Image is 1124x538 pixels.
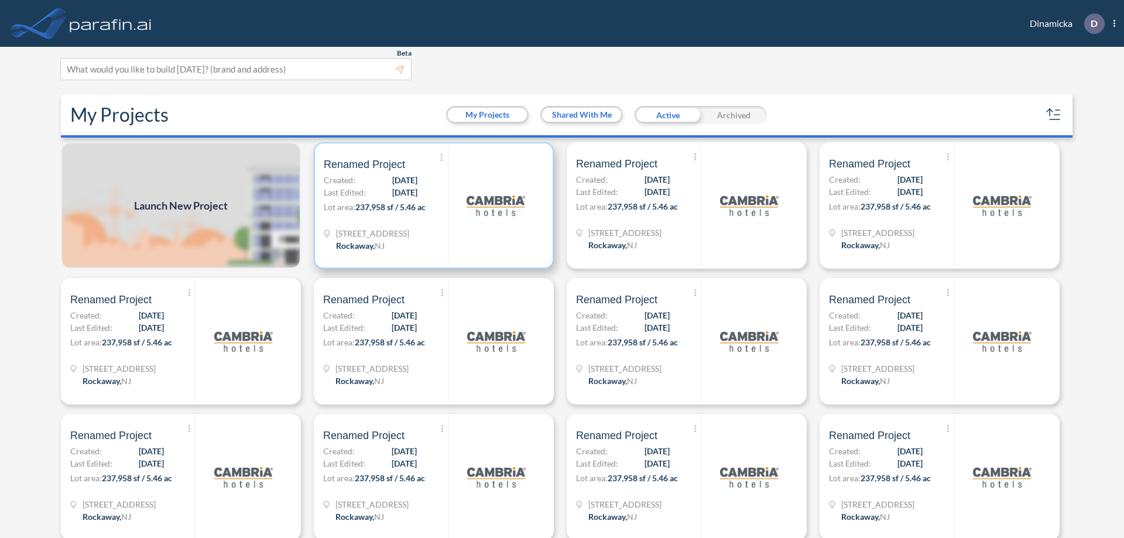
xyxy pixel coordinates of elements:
[635,106,701,124] div: Active
[829,445,861,457] span: Created:
[392,445,417,457] span: [DATE]
[588,239,637,251] div: Rockaway, NJ
[1091,18,1098,29] p: D
[70,473,102,483] span: Lot area:
[324,174,355,186] span: Created:
[841,510,890,523] div: Rockaway, NJ
[897,186,923,198] span: [DATE]
[880,376,890,386] span: NJ
[576,429,657,443] span: Renamed Project
[324,202,355,212] span: Lot area:
[392,457,417,470] span: [DATE]
[576,309,608,321] span: Created:
[645,186,670,198] span: [DATE]
[829,321,871,334] span: Last Edited:
[841,240,880,250] span: Rockaway ,
[70,104,169,126] h2: My Projects
[335,375,384,387] div: Rockaway, NJ
[139,445,164,457] span: [DATE]
[576,186,618,198] span: Last Edited:
[323,337,355,347] span: Lot area:
[70,321,112,334] span: Last Edited:
[336,241,375,251] span: Rockaway ,
[608,201,678,211] span: 237,958 sf / 5.46 ac
[897,173,923,186] span: [DATE]
[134,198,228,214] span: Launch New Project
[336,239,385,252] div: Rockaway, NJ
[701,106,767,124] div: Archived
[70,457,112,470] span: Last Edited:
[70,293,152,307] span: Renamed Project
[83,510,131,523] div: Rockaway, NJ
[335,376,374,386] span: Rockaway ,
[897,321,923,334] span: [DATE]
[324,157,405,172] span: Renamed Project
[214,312,273,371] img: logo
[83,376,121,386] span: Rockaway ,
[1012,13,1115,34] div: Dinamicka
[897,457,923,470] span: [DATE]
[627,240,637,250] span: NJ
[214,448,273,506] img: logo
[121,376,131,386] span: NJ
[645,321,670,334] span: [DATE]
[897,445,923,457] span: [DATE]
[841,498,914,510] span: 321 Mt Hope Ave
[121,512,131,522] span: NJ
[83,512,121,522] span: Rockaway ,
[323,429,405,443] span: Renamed Project
[645,173,670,186] span: [DATE]
[139,457,164,470] span: [DATE]
[83,375,131,387] div: Rockaway, NJ
[61,142,301,269] a: Launch New Project
[335,510,384,523] div: Rockaway, NJ
[70,337,102,347] span: Lot area:
[336,227,409,239] span: 321 Mt Hope Ave
[576,445,608,457] span: Created:
[139,309,164,321] span: [DATE]
[375,241,385,251] span: NJ
[323,445,355,457] span: Created:
[841,376,880,386] span: Rockaway ,
[645,445,670,457] span: [DATE]
[588,376,627,386] span: Rockaway ,
[576,201,608,211] span: Lot area:
[829,293,910,307] span: Renamed Project
[323,321,365,334] span: Last Edited:
[829,473,861,483] span: Lot area:
[588,498,662,510] span: 321 Mt Hope Ave
[576,173,608,186] span: Created:
[973,312,1032,371] img: logo
[576,457,618,470] span: Last Edited:
[645,457,670,470] span: [DATE]
[973,176,1032,235] img: logo
[829,186,871,198] span: Last Edited:
[973,448,1032,506] img: logo
[841,512,880,522] span: Rockaway ,
[392,174,417,186] span: [DATE]
[841,227,914,239] span: 321 Mt Hope Ave
[392,309,417,321] span: [DATE]
[576,157,657,171] span: Renamed Project
[576,337,608,347] span: Lot area:
[829,429,910,443] span: Renamed Project
[448,108,527,122] button: My Projects
[720,312,779,371] img: logo
[645,309,670,321] span: [DATE]
[374,512,384,522] span: NJ
[588,512,627,522] span: Rockaway ,
[608,337,678,347] span: 237,958 sf / 5.46 ac
[323,457,365,470] span: Last Edited:
[861,337,931,347] span: 237,958 sf / 5.46 ac
[588,227,662,239] span: 321 Mt Hope Ave
[335,498,409,510] span: 321 Mt Hope Ave
[576,321,618,334] span: Last Edited:
[720,448,779,506] img: logo
[102,337,172,347] span: 237,958 sf / 5.46 ac
[627,512,637,522] span: NJ
[1044,105,1063,124] button: sort
[588,510,637,523] div: Rockaway, NJ
[880,512,890,522] span: NJ
[70,445,102,457] span: Created:
[588,375,637,387] div: Rockaway, NJ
